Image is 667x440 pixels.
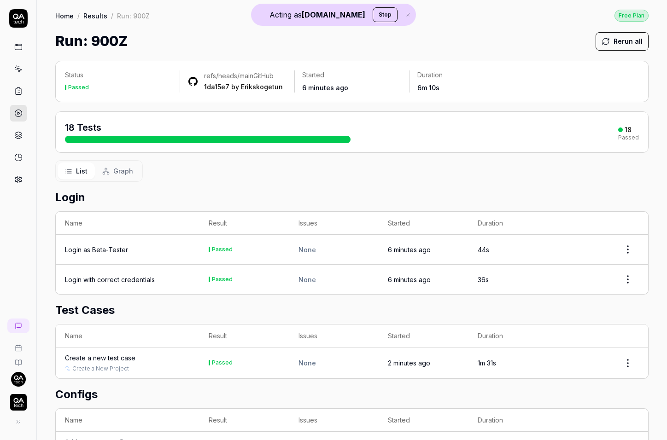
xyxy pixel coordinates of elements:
th: Name [56,324,199,347]
th: Result [199,212,289,235]
a: Login with correct credentials [65,275,155,284]
time: 6 minutes ago [302,84,348,92]
button: Rerun all [596,32,649,51]
div: Passed [212,247,233,252]
span: Graph [113,166,133,176]
div: Passed [212,360,233,365]
div: None [298,245,370,255]
th: Result [199,324,289,347]
a: 1da15e7 [204,83,229,91]
div: / [111,11,113,20]
div: Run: 900Z [117,11,150,20]
a: New conversation [7,318,29,333]
h2: Login [55,189,649,206]
time: 36s [478,276,489,284]
a: Book a call with us [4,337,33,352]
a: Home [55,11,74,20]
th: Duration [468,324,558,347]
a: Erikskogetun [241,83,283,91]
button: QA Tech Logo [4,387,33,412]
div: Passed [618,135,639,140]
div: / [77,11,80,20]
button: Stop [373,7,398,22]
time: 6m 10s [417,84,439,92]
th: Issues [289,324,379,347]
time: 6 minutes ago [388,276,431,284]
div: None [298,358,370,368]
button: Graph [95,162,140,179]
a: Login as Beta-Tester [65,245,128,255]
p: Started [302,70,402,80]
th: Started [379,409,468,432]
th: Duration [468,409,558,432]
time: 1m 31s [478,359,496,367]
th: Result [199,409,289,432]
div: Passed [212,277,233,282]
p: Status [65,70,172,80]
div: GitHub [204,71,283,81]
th: Issues [289,212,379,235]
a: Create a New Project [72,365,129,373]
div: Passed [68,85,89,90]
img: QA Tech Logo [10,394,27,411]
time: 6 minutes ago [388,246,431,254]
span: 18 Tests [65,122,101,133]
h1: Run: 900Z [55,31,128,52]
div: 18 [625,126,632,134]
h2: Test Cases [55,302,649,318]
th: Name [56,409,199,432]
a: Free Plan [614,9,649,22]
th: Duration [468,212,558,235]
a: Results [83,11,107,20]
th: Name [56,212,199,235]
a: refs/heads/main [204,72,253,80]
div: Free Plan [614,10,649,22]
a: Documentation [4,352,33,366]
th: Issues [289,409,379,432]
th: Started [379,212,468,235]
p: Duration [417,70,517,80]
img: 7ccf6c19-61ad-4a6c-8811-018b02a1b829.jpg [11,372,26,387]
button: List [58,162,95,179]
a: Create a new test case [65,353,135,363]
div: by [204,82,283,92]
time: 44s [478,246,489,254]
span: List [76,166,88,176]
time: 2 minutes ago [388,359,430,367]
th: Started [379,324,468,347]
div: None [298,275,370,284]
h2: Configs [55,386,649,403]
